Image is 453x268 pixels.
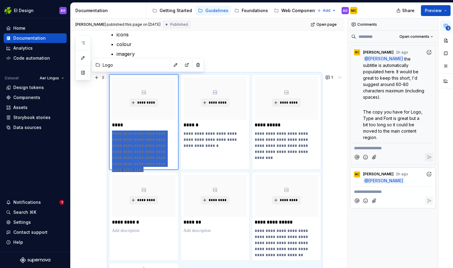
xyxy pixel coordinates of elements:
p: brand voice [117,60,320,67]
span: Share [402,8,415,14]
a: Open page [309,20,339,29]
span: [PERSON_NAME] [369,178,403,183]
div: Help [13,239,23,245]
div: Web Components [281,8,319,14]
span: 2 [446,26,451,31]
a: Code automation [4,53,67,63]
a: Storybook stories [4,113,67,122]
svg: Supernova Logo [20,257,50,263]
button: Mention someone [353,153,361,161]
a: Analytics [4,43,67,53]
div: Comments [348,18,438,31]
div: Getting Started [160,8,192,14]
button: EI DesignAO [1,4,69,17]
div: MC [355,172,359,177]
a: Guidelines [196,6,231,15]
div: AO [343,8,348,13]
a: Web Components [272,6,321,15]
a: Data sources [4,123,67,132]
button: Attach files [370,153,379,161]
a: Getting Started [150,6,194,15]
div: Components [13,94,40,101]
button: Mention someone [353,197,361,205]
button: Help [4,237,67,247]
div: Composer editor [353,187,433,195]
div: Dataset [5,76,19,81]
button: Notifications1 [4,197,67,207]
span: [PERSON_NAME] [75,22,106,27]
span: Published [170,22,188,27]
a: Documentation [4,33,67,43]
button: 1 [324,73,336,82]
div: Design tokens [13,84,44,91]
a: Home [4,23,67,33]
span: Preview [425,8,442,14]
button: Open comments [397,32,436,41]
button: Aer Lingus [37,74,67,82]
div: Analytics [13,45,33,51]
span: Aer Lingus [40,76,59,81]
div: Code automation [13,55,50,61]
span: [PERSON_NAME] [363,172,394,177]
button: Attach files [370,197,379,205]
div: published this page on [DATE] [107,22,160,27]
button: Contact support [4,227,67,237]
a: Foundations [232,6,270,15]
button: Preview [421,5,451,16]
a: Assets [4,103,67,112]
span: Add [323,8,330,13]
div: Data sources [13,124,41,131]
div: Documentation [75,8,144,14]
p: icons [117,31,320,38]
span: the subtitle is automatically populated here. It would be great to keep this short, I'd suggest a... [363,56,425,100]
p: imagery [117,50,320,58]
div: Documentation [13,35,46,41]
button: Add reaction [425,48,433,56]
div: Home [13,25,25,31]
p: colour [117,41,320,48]
a: Settings [4,217,67,227]
span: Open page [316,22,337,27]
span: @ [363,178,404,184]
div: MC [355,50,359,55]
div: MC [351,8,356,13]
button: Add reaction [425,170,433,178]
button: Reply [425,153,433,161]
div: Settings [13,219,31,225]
div: Guidelines [205,8,228,14]
span: Open comments [399,34,429,39]
span: 1 [59,200,64,205]
button: Reply [425,197,433,205]
div: Search ⌘K [13,209,36,215]
span: [PERSON_NAME] [363,50,394,55]
span: The copy you have for Logo, Type and Font is great but a bit too long so it could be moved to the... [363,109,424,140]
span: [PERSON_NAME] [369,56,403,61]
div: Contact support [13,229,48,235]
button: Add emoji [362,153,370,161]
span: 1 [331,75,333,80]
div: Page tree [150,5,314,17]
div: Foundations [242,8,268,14]
a: Design tokens [4,83,67,92]
div: Notifications [13,199,41,205]
div: AO [61,8,65,13]
button: Add emoji [362,197,370,205]
button: Share [393,5,418,16]
a: Components [4,93,67,102]
span: @ [363,56,404,62]
div: AO [338,75,342,80]
img: 56b5df98-d96d-4d7e-807c-0afdf3bdaefa.png [4,7,12,14]
button: Search ⌘K [4,207,67,217]
div: Assets [13,104,28,111]
div: Composer editor [353,143,433,151]
div: EI Design [14,8,34,14]
button: Add [315,6,338,15]
div: Storybook stories [13,114,51,121]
